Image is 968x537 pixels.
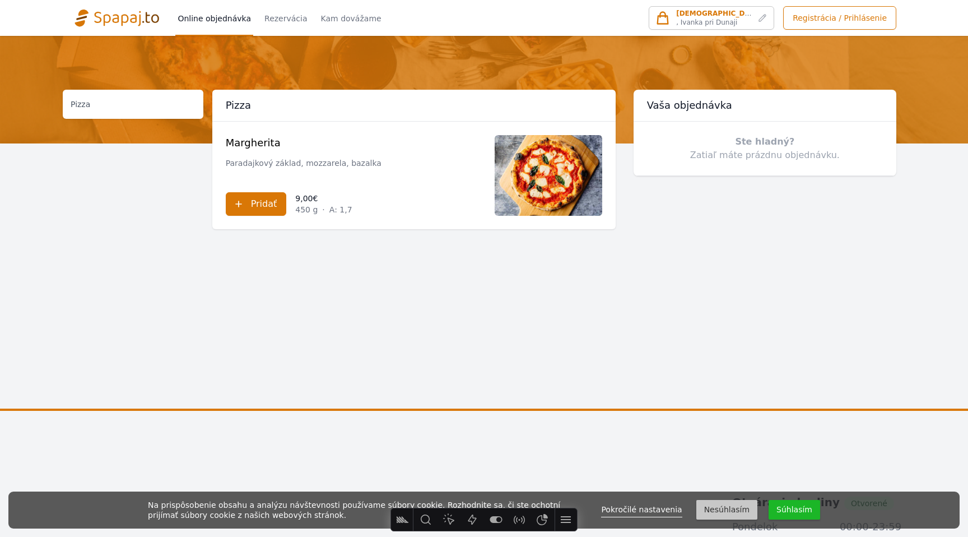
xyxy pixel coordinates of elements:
h2: Pizza [226,99,602,112]
span: Ste hladný? [735,136,794,147]
div: , Ivanka pri Dunaji [676,9,753,27]
a: Pizza [63,94,203,114]
nav: Kategórie [63,90,203,119]
span: [DEMOGRAPHIC_DATA] na: [676,10,776,17]
div: Na prispôsobenie obsahu a analýzu návštevnosti používame súbory cookie. Rozhodnite sa, či ste och... [148,500,576,520]
h2: Vaša objednávka [647,99,732,112]
a: Registrácia / Prihlásenie [783,6,896,30]
li: Zatiaľ máte prázdnu objednávku. [634,122,896,175]
span: Pizza [71,99,90,110]
button: Súhlasím [769,500,820,520]
button: Nesúhlasím [696,500,757,520]
button: [DEMOGRAPHIC_DATA] na:, Ivanka pri Dunaji [649,6,774,30]
a: Margherita Paradajkový základ, mozzarela, bazalka [226,135,495,169]
img: SK Reštaurácia [72,7,162,29]
a: Pokročilé nastavenia [601,503,682,517]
